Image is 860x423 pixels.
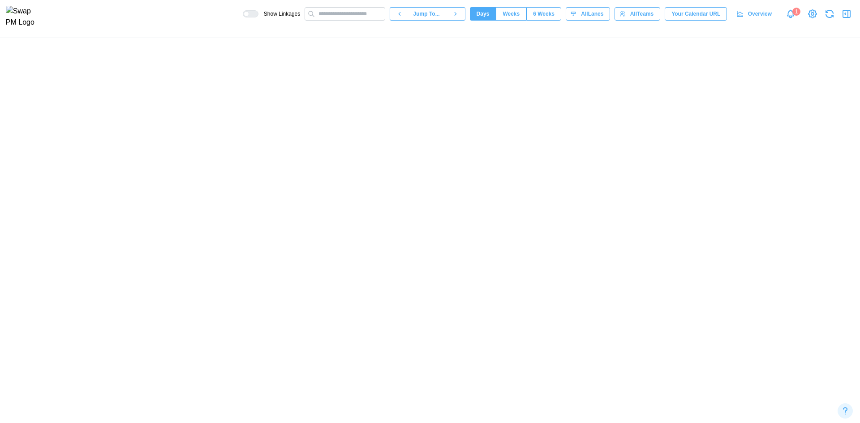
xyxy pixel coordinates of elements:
[615,7,660,21] button: AllTeams
[840,8,853,20] button: Open Drawer
[496,7,526,21] button: Weeks
[792,8,800,16] div: 1
[6,6,42,28] img: Swap PM Logo
[731,7,778,21] a: Overview
[671,8,720,20] span: Your Calendar URL
[581,8,603,20] span: All Lanes
[630,8,654,20] span: All Teams
[503,8,520,20] span: Weeks
[665,7,727,21] button: Your Calendar URL
[470,7,496,21] button: Days
[526,7,561,21] button: 6 Weeks
[258,10,300,17] span: Show Linkages
[783,6,798,21] a: Notifications
[748,8,772,20] span: Overview
[477,8,490,20] span: Days
[409,7,446,21] button: Jump To...
[823,8,836,20] button: Refresh Grid
[413,8,440,20] span: Jump To...
[566,7,610,21] button: AllLanes
[533,8,555,20] span: 6 Weeks
[806,8,819,20] a: View Project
